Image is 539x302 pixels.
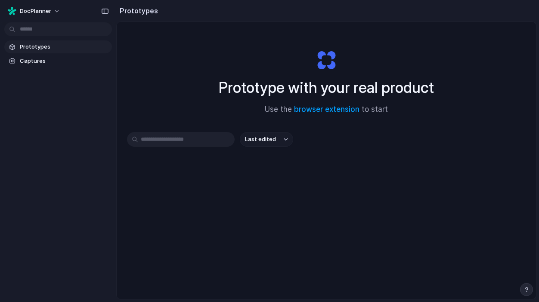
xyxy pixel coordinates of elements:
button: DocPlanner [4,4,65,18]
a: Captures [4,55,112,68]
h2: Prototypes [116,6,158,16]
span: Prototypes [20,43,108,51]
span: Use the to start [265,104,388,115]
h1: Prototype with your real product [219,76,434,99]
span: Last edited [245,135,276,144]
span: Captures [20,57,108,65]
span: DocPlanner [20,7,51,15]
a: Prototypes [4,40,112,53]
a: browser extension [294,105,359,114]
button: Last edited [240,132,293,147]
